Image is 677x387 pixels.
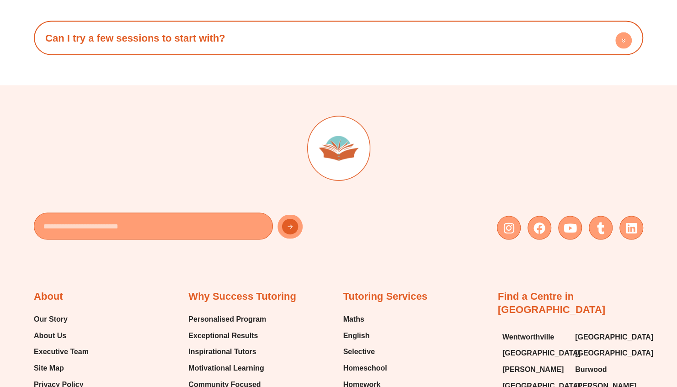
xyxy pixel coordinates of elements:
span: Executive Team [34,345,89,358]
form: New Form [34,212,334,244]
a: Personalised Program [188,312,266,326]
a: [PERSON_NAME] [502,362,566,376]
span: Selective [343,345,375,358]
h2: About [34,290,63,303]
span: English [343,329,370,342]
a: Motivational Learning [188,361,266,375]
a: Inspirational Tutors [188,345,266,358]
span: [PERSON_NAME] [502,362,564,376]
h2: Why Success Tutoring [188,290,296,303]
a: Our Story [34,312,101,326]
a: Executive Team [34,345,101,358]
h4: Can I try a few sessions to start with? [38,25,639,50]
a: Can I try a few sessions to start with? [45,32,225,43]
span: Exceptional Results [188,329,258,342]
a: Maths [343,312,387,326]
a: Site Map [34,361,101,375]
span: Wentworthville [502,330,554,344]
span: Inspirational Tutors [188,345,256,358]
a: Homeschool [343,361,387,375]
a: About Us [34,329,101,342]
span: Maths [343,312,364,326]
a: [GEOGRAPHIC_DATA] [502,346,566,360]
a: Selective [343,345,387,358]
span: About Us [34,329,66,342]
a: English [343,329,387,342]
iframe: Chat Widget [525,284,677,387]
span: [GEOGRAPHIC_DATA] [502,346,581,360]
span: Our Story [34,312,68,326]
h2: Tutoring Services [343,290,427,303]
a: Exceptional Results [188,329,266,342]
span: Site Map [34,361,64,375]
span: Motivational Learning [188,361,264,375]
a: Find a Centre in [GEOGRAPHIC_DATA] [498,290,605,315]
a: Wentworthville [502,330,566,344]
